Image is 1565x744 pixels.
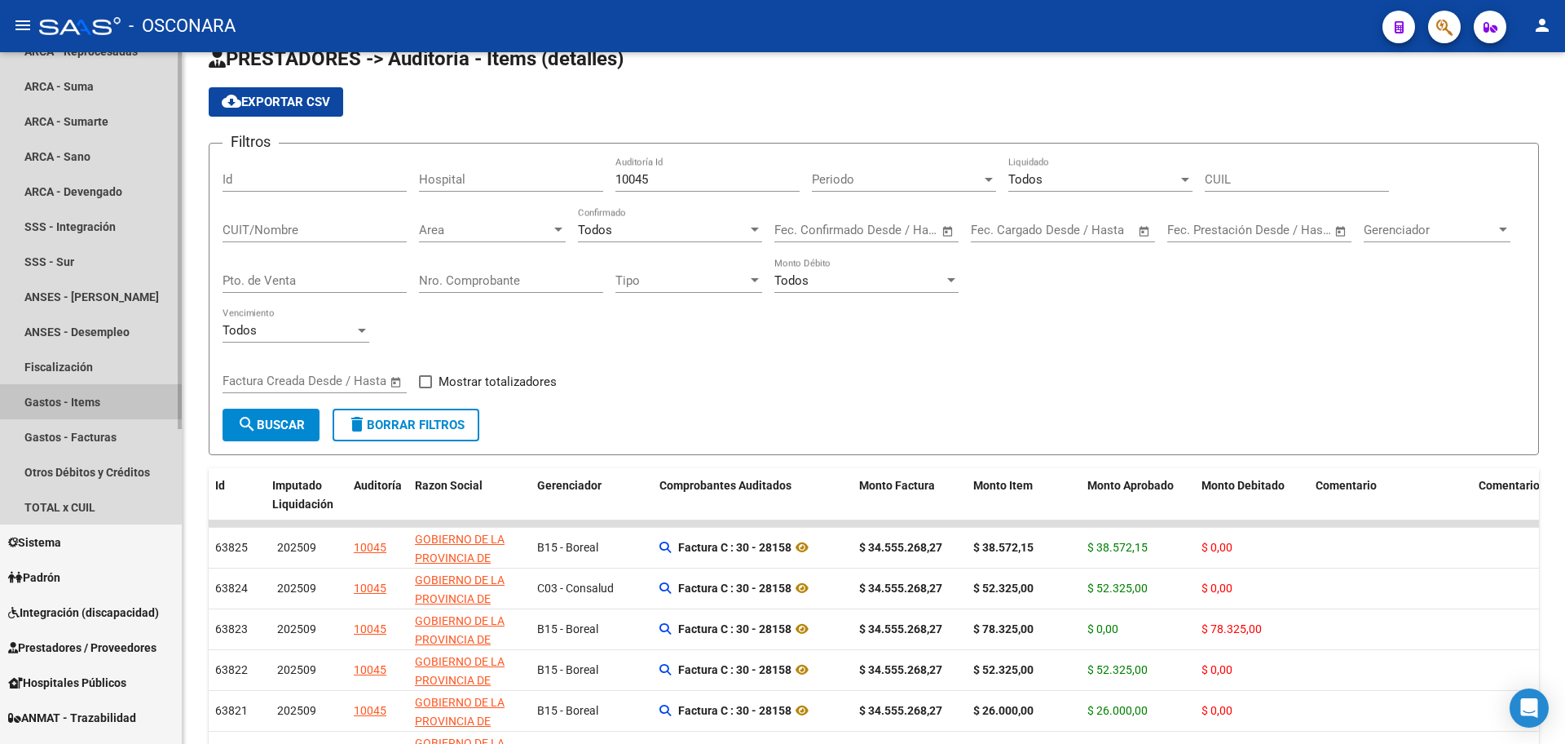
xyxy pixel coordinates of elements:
[415,614,525,720] span: GOBIERNO DE LA PROVINCIA DE [GEOGRAPHIC_DATA][PERSON_NAME] ADMINISTRACION CENTRAL
[678,541,791,554] strong: Factura C : 30 - 28158
[354,702,386,720] div: 10045
[8,604,159,622] span: Integración (discapacidad)
[347,414,367,434] mat-icon: delete
[678,622,791,635] strong: Factura C : 30 - 28158
[209,87,343,117] button: Exportar CSV
[333,409,479,441] button: Borrar Filtros
[973,582,1034,595] strong: $ 52.325,00
[1008,172,1043,187] span: Todos
[537,704,598,717] span: B15 - Boreal
[678,704,791,717] strong: Factura C : 30 - 28158
[277,541,316,554] span: 202509
[215,704,248,717] span: 63821
[354,661,386,680] div: 10045
[222,91,241,111] mat-icon: cloud_download
[859,541,942,554] strong: $ 34.555.268,27
[347,468,408,522] datatable-header-cell: Auditoría
[1087,541,1148,554] span: $ 38.572,15
[439,372,557,392] span: Mostrar totalizadores
[8,569,60,587] span: Padrón
[615,273,747,288] span: Tipo
[415,573,525,680] span: GOBIERNO DE LA PROVINCIA DE [GEOGRAPHIC_DATA][PERSON_NAME] ADMINISTRACION CENTRAL
[659,479,791,492] span: Comprobantes Auditados
[272,479,333,511] span: Imputado Liquidación
[967,468,1081,522] datatable-header-cell: Monto Item
[859,663,942,676] strong: $ 34.555.268,27
[531,468,653,522] datatable-header-cell: Gerenciador
[1195,468,1309,522] datatable-header-cell: Monto Debitado
[408,468,531,522] datatable-header-cell: Razon Social
[1087,704,1148,717] span: $ 26.000,00
[774,223,840,237] input: Fecha inicio
[277,622,316,635] span: 202509
[973,622,1034,635] strong: $ 78.325,00
[415,571,524,701] div: - 30999015162
[415,530,524,660] div: - 30999015162
[223,374,289,388] input: Fecha inicio
[1087,622,1118,635] span: $ 0,00
[223,409,320,441] button: Buscar
[859,622,942,635] strong: $ 34.555.268,27
[537,663,598,676] span: B15 - Boreal
[237,418,305,432] span: Buscar
[419,223,551,237] span: Area
[277,663,316,676] span: 202509
[973,541,1034,554] strong: $ 38.572,15
[1201,704,1232,717] span: $ 0,00
[222,95,330,109] span: Exportar CSV
[277,582,316,595] span: 202509
[415,533,525,639] span: GOBIERNO DE LA PROVINCIA DE [GEOGRAPHIC_DATA][PERSON_NAME] ADMINISTRACION CENTRAL
[855,223,934,237] input: Fecha fin
[354,620,386,639] div: 10045
[1087,663,1148,676] span: $ 52.325,00
[537,622,598,635] span: B15 - Boreal
[223,323,257,338] span: Todos
[387,373,406,392] button: Open calendar
[774,273,809,288] span: Todos
[973,704,1034,717] strong: $ 26.000,00
[1201,479,1285,492] span: Monto Debitado
[1167,223,1233,237] input: Fecha inicio
[1087,479,1174,492] span: Monto Aprobado
[1201,541,1232,554] span: $ 0,00
[812,172,981,187] span: Periodo
[859,582,942,595] strong: $ 34.555.268,27
[215,582,248,595] span: 63824
[971,223,1037,237] input: Fecha inicio
[578,223,612,237] span: Todos
[537,541,598,554] span: B15 - Boreal
[354,479,402,492] span: Auditoría
[215,663,248,676] span: 63822
[1248,223,1327,237] input: Fecha fin
[859,704,942,717] strong: $ 34.555.268,27
[415,612,524,742] div: - 30999015162
[1309,468,1472,522] datatable-header-cell: Comentario
[354,538,386,557] div: 10045
[1201,663,1232,676] span: $ 0,00
[8,534,61,551] span: Sistema
[8,709,136,727] span: ANMAT - Trazabilidad
[215,541,248,554] span: 63825
[678,582,791,595] strong: Factura C : 30 - 28158
[1316,479,1377,492] span: Comentario
[209,468,266,522] datatable-header-cell: Id
[1510,689,1549,728] div: Open Intercom Messenger
[859,479,935,492] span: Monto Factura
[303,374,382,388] input: Fecha fin
[1087,582,1148,595] span: $ 52.325,00
[215,479,225,492] span: Id
[1135,222,1154,241] button: Open calendar
[8,639,156,657] span: Prestadores / Proveedores
[415,479,483,492] span: Razon Social
[13,15,33,35] mat-icon: menu
[209,47,624,70] span: PRESTADORES -> Auditoría - Items (detalles)
[347,418,465,432] span: Borrar Filtros
[1364,223,1496,237] span: Gerenciador
[973,663,1034,676] strong: $ 52.325,00
[223,131,279,153] h3: Filtros
[537,582,614,595] span: C03 - Consalud
[129,8,236,44] span: - OSCONARA
[354,579,386,598] div: 10045
[537,479,602,492] span: Gerenciador
[939,222,958,241] button: Open calendar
